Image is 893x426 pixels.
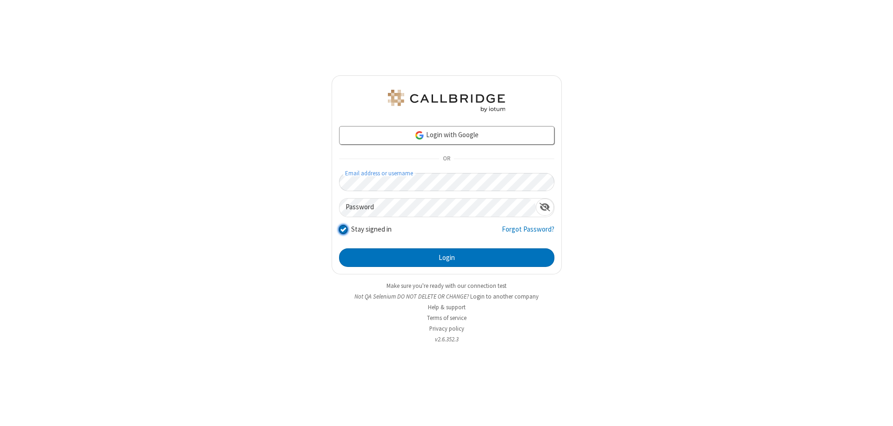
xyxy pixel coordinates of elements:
img: google-icon.png [414,130,425,140]
a: Help & support [428,303,466,311]
a: Privacy policy [429,325,464,333]
div: Show password [536,199,554,216]
span: OR [439,153,454,166]
button: Login to another company [470,292,539,301]
a: Make sure you're ready with our connection test [387,282,506,290]
a: Terms of service [427,314,466,322]
li: Not QA Selenium DO NOT DELETE OR CHANGE? [332,292,562,301]
button: Login [339,248,554,267]
label: Stay signed in [351,224,392,235]
img: QA Selenium DO NOT DELETE OR CHANGE [386,90,507,112]
a: Login with Google [339,126,554,145]
li: v2.6.352.3 [332,335,562,344]
a: Forgot Password? [502,224,554,242]
input: Email address or username [339,173,554,191]
input: Password [340,199,536,217]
